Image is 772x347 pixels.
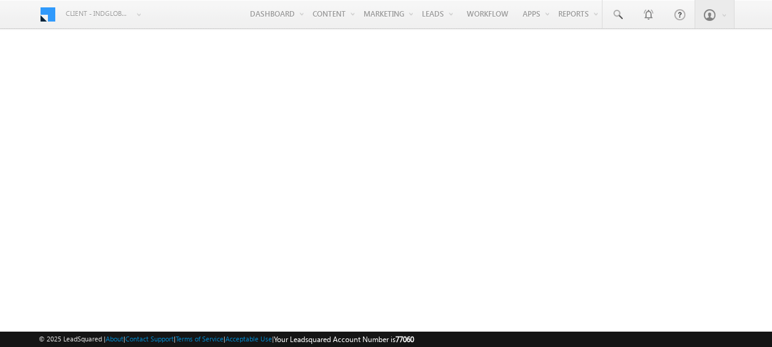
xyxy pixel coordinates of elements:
[39,333,414,345] span: © 2025 LeadSquared | | | | |
[66,7,130,20] span: Client - indglobal1 (77060)
[225,335,272,343] a: Acceptable Use
[125,335,174,343] a: Contact Support
[396,335,414,344] span: 77060
[274,335,414,344] span: Your Leadsquared Account Number is
[106,335,123,343] a: About
[176,335,224,343] a: Terms of Service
